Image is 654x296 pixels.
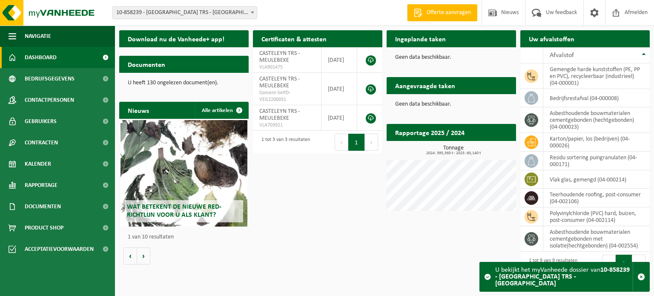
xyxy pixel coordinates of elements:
span: Documenten [25,196,61,217]
td: karton/papier, los (bedrijven) (04-000026) [543,133,650,152]
span: Dashboard [25,47,57,68]
strong: 10-858239 - [GEOGRAPHIC_DATA] TRS - [GEOGRAPHIC_DATA] [495,267,630,287]
td: vlak glas, gemengd (04-000214) [543,170,650,189]
p: Geen data beschikbaar. [395,55,508,60]
h2: Documenten [119,56,174,72]
div: 1 tot 3 van 3 resultaten [257,133,310,152]
span: Bedrijfsgegevens [25,68,75,89]
td: polyvinylchloride (PVC) hard, buizen, post-consumer (04-002114) [543,207,650,226]
p: Geen data beschikbaar. [395,101,508,107]
td: asbesthoudende bouwmaterialen cementgebonden met isolatie(hechtgebonden) (04-002554) [543,226,650,252]
span: Rapportage [25,175,57,196]
span: VLA703921 [259,122,315,129]
h2: Certificaten & attesten [253,30,335,47]
span: 10-858239 - CASTELEYN TRS - MEULEBEKE [113,7,257,19]
span: Navigatie [25,26,51,47]
td: [DATE] [321,73,357,105]
span: CASTELEYN TRS - MEULEBEKE [259,76,300,89]
a: Offerte aanvragen [407,4,477,21]
span: CASTELEYN TRS - MEULEBEKE [259,108,300,121]
td: bedrijfsrestafval (04-000008) [543,89,650,107]
h3: Tonnage [391,145,516,155]
span: Afvalstof [550,52,574,59]
span: VLA901475 [259,64,315,71]
span: Product Shop [25,217,63,239]
p: 1 van 10 resultaten [128,234,244,240]
a: Alle artikelen [195,102,248,119]
button: Next [365,134,378,151]
div: U bekijkt het myVanheede dossier van [495,262,633,291]
button: Vorige [123,247,137,264]
button: Volgende [137,247,150,264]
button: 1 [616,255,632,272]
div: 1 tot 9 van 9 resultaten [525,254,577,273]
span: Offerte aanvragen [425,9,473,17]
span: Consent-SelfD-VEG2200031 [259,89,315,103]
span: 10-858239 - CASTELEYN TRS - MEULEBEKE [112,6,257,19]
p: U heeft 130 ongelezen document(en). [128,80,240,86]
td: teerhoudende roofing, post-consumer (04-002106) [543,189,650,207]
button: Previous [602,255,616,272]
span: Acceptatievoorwaarden [25,239,94,260]
button: Next [632,255,645,272]
a: Wat betekent de nieuwe RED-richtlijn voor u als klant? [120,120,247,227]
td: gemengde harde kunststoffen (PE, PP en PVC), recycleerbaar (industrieel) (04-000001) [543,63,650,89]
td: residu sortering puingranulaten (04-000171) [543,152,650,170]
span: Kalender [25,153,51,175]
span: CASTELEYN TRS - MEULEBEKE [259,50,300,63]
button: Previous [335,134,348,151]
a: Bekijk rapportage [453,141,515,158]
td: asbesthoudende bouwmaterialen cementgebonden (hechtgebonden) (04-000023) [543,107,650,133]
td: [DATE] [321,47,357,73]
span: Contactpersonen [25,89,74,111]
h2: Rapportage 2025 / 2024 [387,124,473,141]
td: [DATE] [321,105,357,131]
h2: Aangevraagde taken [387,77,464,94]
span: Contracten [25,132,58,153]
h2: Download nu de Vanheede+ app! [119,30,233,47]
span: Gebruikers [25,111,57,132]
button: 1 [348,134,365,151]
h2: Nieuws [119,102,158,118]
span: Wat betekent de nieuwe RED-richtlijn voor u als klant? [127,204,221,218]
h2: Uw afvalstoffen [520,30,583,47]
span: 2024: 395,560 t - 2025: 60,140 t [391,151,516,155]
h2: Ingeplande taken [387,30,454,47]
